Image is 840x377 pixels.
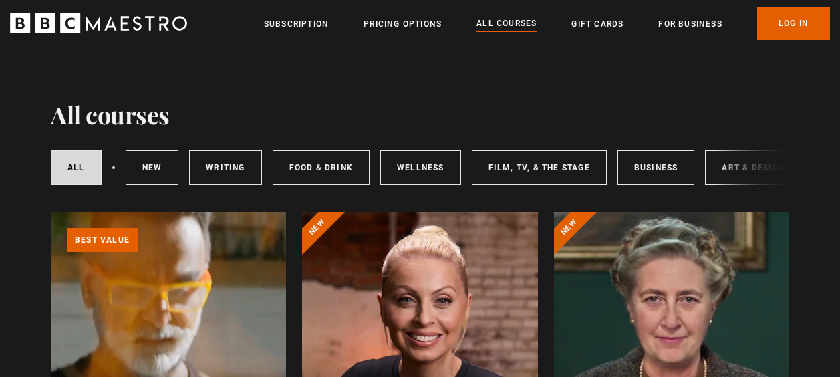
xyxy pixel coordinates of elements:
[264,7,830,40] nav: Primary
[264,17,329,31] a: Subscription
[472,150,607,185] a: Film, TV, & The Stage
[571,17,623,31] a: Gift Cards
[51,150,102,185] a: All
[189,150,261,185] a: Writing
[617,150,695,185] a: Business
[476,17,537,31] a: All Courses
[757,7,830,40] a: Log In
[51,100,170,128] h1: All courses
[380,150,461,185] a: Wellness
[10,13,187,33] svg: BBC Maestro
[705,150,801,185] a: Art & Design
[273,150,370,185] a: Food & Drink
[67,228,138,252] p: Best value
[126,150,179,185] a: New
[364,17,442,31] a: Pricing Options
[658,17,722,31] a: For business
